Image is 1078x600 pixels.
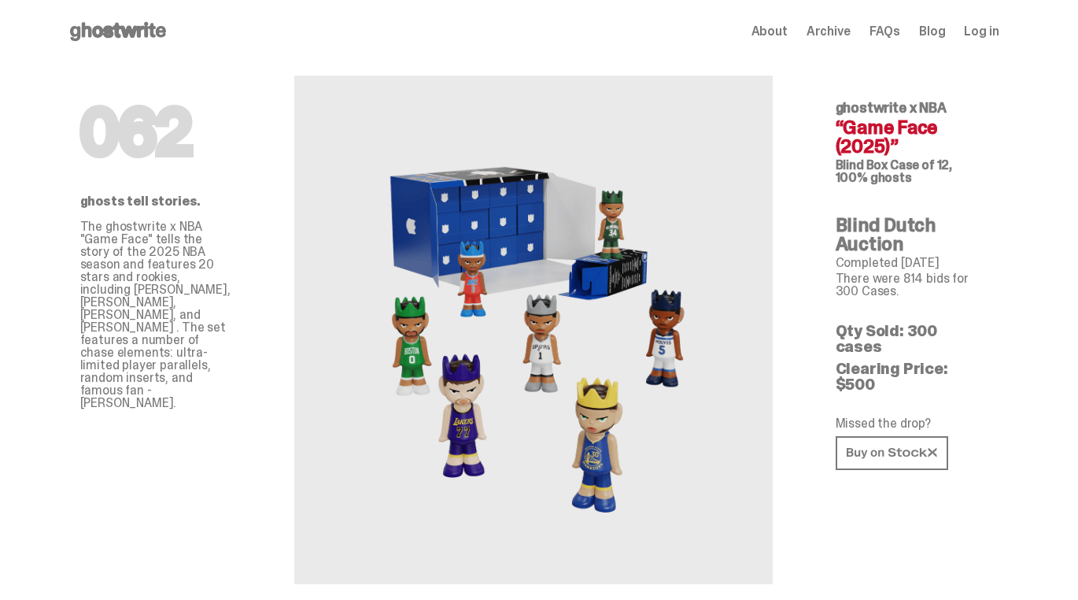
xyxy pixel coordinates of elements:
h4: Blind Dutch Auction [836,216,987,254]
p: Qty Sold: 300 cases [836,323,987,354]
a: FAQs [869,25,900,38]
span: Case of 12, 100% ghosts [836,157,953,186]
p: ghosts tell stories. [80,195,231,208]
p: Clearing Price: $500 [836,361,987,392]
a: Blog [919,25,945,38]
p: Missed the drop? [836,417,987,430]
span: Blind Box [836,157,888,173]
a: Archive [807,25,851,38]
h4: “Game Face (2025)” [836,118,987,156]
p: The ghostwrite x NBA "Game Face" tells the story of the 2025 NBA season and features 20 stars and... [80,220,231,409]
p: Completed [DATE] [836,257,987,269]
span: ghostwrite x NBA [836,98,947,117]
h1: 062 [80,101,231,164]
p: There were 814 bids for 300 Cases. [836,272,987,298]
img: NBA&ldquo;Game Face (2025)&rdquo; [360,113,707,546]
a: Log in [964,25,999,38]
a: About [751,25,788,38]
